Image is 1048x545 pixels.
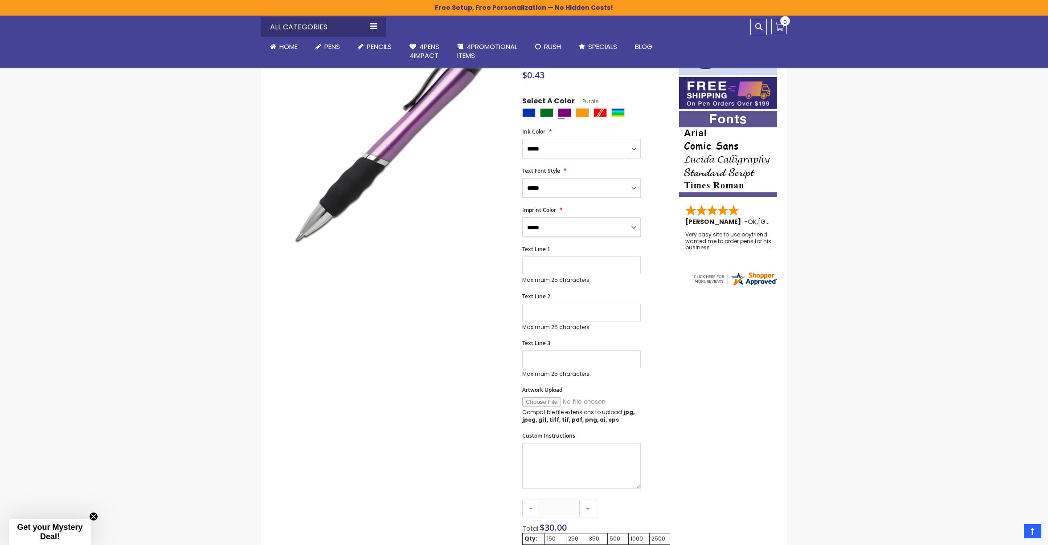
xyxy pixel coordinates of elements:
[547,535,564,542] div: 150
[307,37,349,57] a: Pens
[575,98,598,105] span: Purple
[522,245,550,253] span: Text Line 1
[610,535,626,542] div: 500
[522,324,641,331] p: Maximum 25 characters
[626,37,661,57] a: Blog
[544,521,567,533] span: 30.00
[522,69,544,81] span: $0.43
[89,512,98,521] button: Close teaser
[279,22,510,253] img: purple-4phpc-573_neptune_squiggle_grip_retractable_ballpoint_pen_1.jpg
[522,206,556,214] span: Imprint Color
[522,96,575,108] span: Select A Color
[540,108,553,117] div: Green
[630,535,647,542] div: 1000
[522,167,560,175] span: Text Font Style
[279,42,298,51] span: Home
[522,386,562,394] span: Artwork Upload
[570,37,626,57] a: Specials
[611,108,625,117] div: Assorted
[576,108,589,117] div: Orange
[522,128,545,135] span: Ink Color
[568,535,585,542] div: 250
[522,277,641,284] p: Maximum 25 characters
[522,370,641,378] p: Maximum 25 characters
[522,108,536,117] div: Blue
[579,500,597,517] a: +
[685,217,744,226] span: [PERSON_NAME]
[758,217,823,226] span: [GEOGRAPHIC_DATA]
[651,535,668,542] div: 2500
[522,408,635,423] strong: jpg, jpeg, gif, tiff, tif, pdf, png, ai, eps
[635,42,652,51] span: Blog
[522,409,641,423] p: Compatible file extensions to upload:
[589,535,606,542] div: 350
[1024,524,1041,538] a: Top
[748,217,757,226] span: OK
[409,42,439,60] span: 4Pens 4impact
[349,37,401,57] a: Pencils
[522,293,550,300] span: Text Line 2
[401,37,448,66] a: 4Pens4impact
[588,42,617,51] span: Specials
[540,521,567,533] span: $
[324,42,340,51] span: Pens
[558,108,571,117] div: Purple
[261,17,386,37] div: All Categories
[679,111,777,197] img: font-personalization-examples
[522,500,540,517] a: -
[522,432,575,439] span: Custom Instructions
[744,217,823,226] span: - ,
[526,37,570,57] a: Rush
[692,271,778,287] img: 4pens.com widget logo
[522,524,540,533] span: Total:
[367,42,392,51] span: Pencils
[522,339,550,347] span: Text Line 3
[261,37,307,57] a: Home
[544,42,561,51] span: Rush
[783,18,787,26] span: 0
[771,19,787,34] a: 0
[9,519,91,545] div: Get your Mystery Deal!Close teaser
[685,232,772,251] div: Very easy site to use boyfriend wanted me to order pens for his business
[448,37,526,66] a: 4PROMOTIONALITEMS
[524,535,537,542] strong: Qty:
[679,77,777,109] img: Free shipping on orders over $199
[692,281,778,289] a: 4pens.com certificate URL
[17,523,82,541] span: Get your Mystery Deal!
[457,42,517,60] span: 4PROMOTIONAL ITEMS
